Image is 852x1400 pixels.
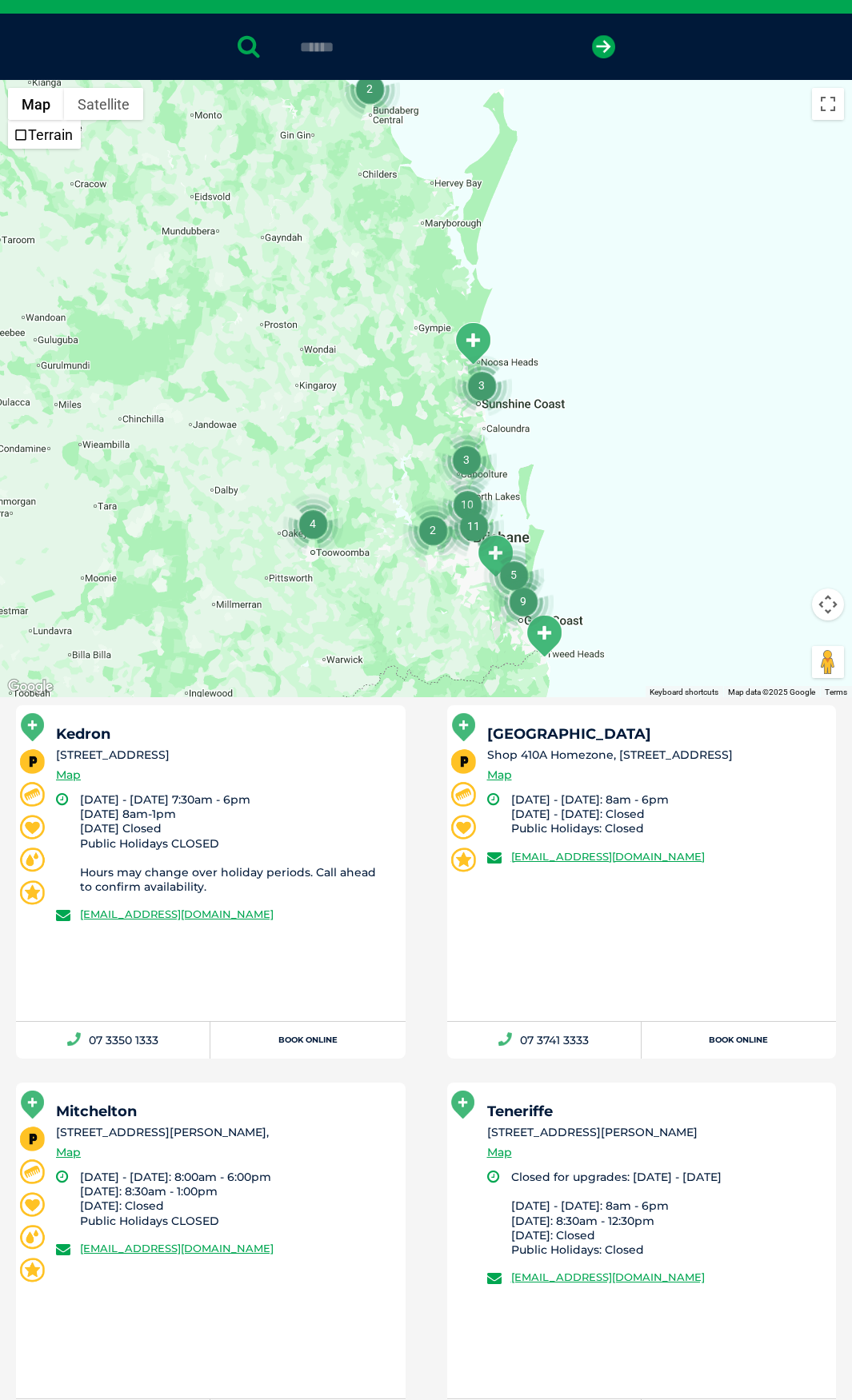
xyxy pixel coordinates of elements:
[210,1022,405,1059] a: Book Online
[4,676,57,697] img: Google
[28,126,73,143] label: Terrain
[80,907,274,920] a: [EMAIL_ADDRESS][DOMAIN_NAME]
[402,500,463,560] div: 2
[56,747,391,764] li: [STREET_ADDRESS]
[511,1270,705,1283] a: [EMAIL_ADDRESS][DOMAIN_NAME]
[511,1170,822,1257] li: Closed for upgrades: [DATE] - [DATE] [DATE] - [DATE]: 8am - 6pm [DATE]: 8:30am - 12:30pm [DATE]: ...
[511,792,822,836] li: [DATE] - [DATE]: 8am - 6pm [DATE] - [DATE]: Closed Public Holidays: Closed
[812,646,844,678] button: Drag Pegman onto the map to open Street View
[10,122,79,147] li: Terrain
[487,727,822,741] h5: [GEOGRAPHIC_DATA]
[650,687,718,698] button: Keyboard shortcuts
[56,1104,391,1119] h5: Mitchelton
[282,493,343,554] div: 4
[493,571,554,632] div: 9
[339,58,400,119] div: 2
[475,534,515,578] div: Beenleigh
[56,1124,391,1141] li: [STREET_ADDRESS][PERSON_NAME],
[453,321,493,365] div: Noosa Civic
[436,429,497,490] div: 3
[80,792,391,894] li: [DATE] - [DATE] 7:30am - 6pm [DATE] 8am-1pm [DATE] Closed Public Holidays CLOSED Hours may change...
[812,88,844,120] button: Toggle fullscreen view
[8,120,81,149] ul: Show street map
[80,1170,391,1228] li: [DATE] - [DATE]: 8:00am - 6:00pm [DATE]: 8:30am - 1:00pm [DATE]: Closed Public Holidays CLOSED
[447,1022,642,1059] a: 07 3741 3333
[8,88,64,120] button: Show street map
[56,1143,81,1162] a: Map
[487,1104,822,1119] h5: Teneriffe
[812,588,844,620] button: Map camera controls
[437,474,498,535] div: 10
[728,688,815,696] span: Map data ©2025 Google
[56,727,391,741] h5: Kedron
[524,614,564,658] div: Tweed Heads
[487,747,822,764] li: Shop 410A Homezone, [STREET_ADDRESS]
[825,688,847,696] a: Terms
[80,1242,274,1254] a: [EMAIL_ADDRESS][DOMAIN_NAME]
[487,766,512,784] a: Map
[487,1124,822,1141] li: [STREET_ADDRESS][PERSON_NAME]
[487,1143,512,1162] a: Map
[451,355,512,416] div: 3
[483,544,544,605] div: 5
[64,88,143,120] button: Show satellite imagery
[642,1022,836,1059] a: Book Online
[443,496,504,556] div: 11
[16,1022,210,1059] a: 07 3350 1333
[56,766,81,784] a: Map
[511,850,705,863] a: [EMAIL_ADDRESS][DOMAIN_NAME]
[4,676,57,697] a: Open this area in Google Maps (opens a new window)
